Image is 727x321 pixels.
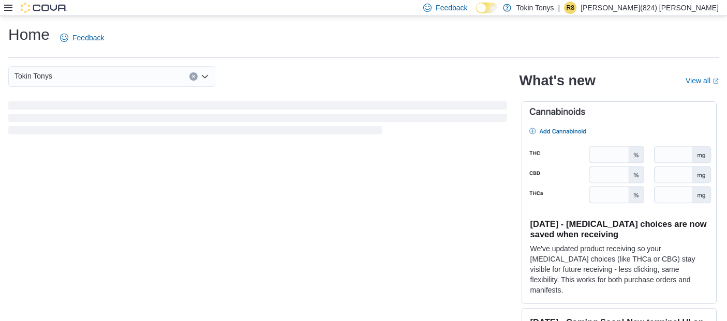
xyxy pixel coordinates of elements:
[476,3,498,13] input: Dark Mode
[8,24,50,45] h1: Home
[686,77,719,85] a: View allExternal link
[520,72,596,89] h2: What's new
[436,3,467,13] span: Feedback
[530,243,708,295] p: We've updated product receiving so your [MEDICAL_DATA] choices (like THCa or CBG) stay visible fo...
[558,2,560,14] p: |
[516,2,554,14] p: Tokin Tonys
[581,2,719,14] p: [PERSON_NAME](824) [PERSON_NAME]
[56,27,108,48] a: Feedback
[189,72,198,81] button: Clear input
[713,78,719,84] svg: External link
[566,2,574,14] span: R8
[530,219,708,239] h3: [DATE] - [MEDICAL_DATA] choices are now saved when receiving
[21,3,67,13] img: Cova
[14,70,52,82] span: Tokin Tonys
[564,2,576,14] div: Rene(824) Nunez
[476,13,477,14] span: Dark Mode
[8,103,507,136] span: Loading
[72,33,104,43] span: Feedback
[201,72,209,81] button: Open list of options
